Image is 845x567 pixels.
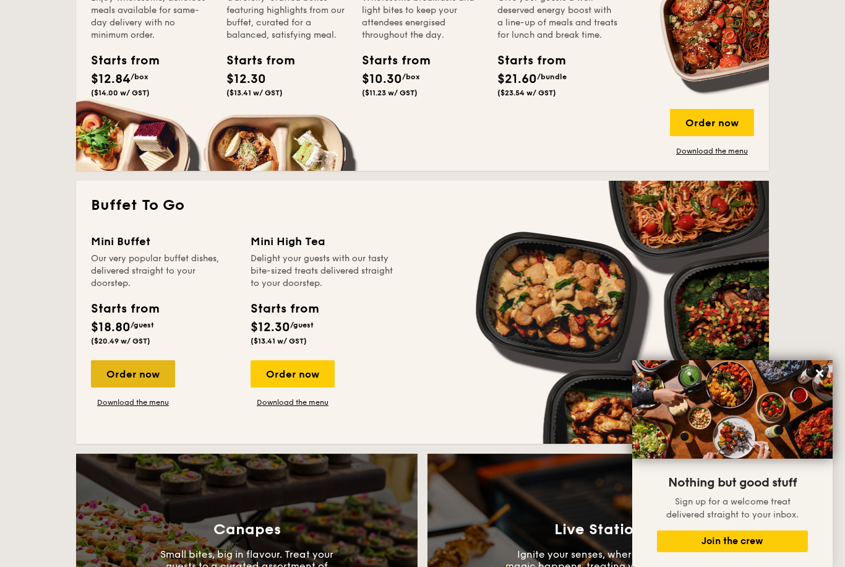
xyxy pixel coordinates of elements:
[91,360,175,387] div: Order now
[131,321,154,329] span: /guest
[670,109,754,136] div: Order now
[632,360,833,459] img: DSC07876-Edit02-Large.jpeg
[251,320,290,335] span: $12.30
[91,253,236,290] div: Our very popular buffet dishes, delivered straight to your doorstep.
[402,72,420,81] span: /box
[810,363,830,383] button: Close
[668,475,797,490] span: Nothing but good stuff
[497,72,537,87] span: $21.60
[91,397,175,407] a: Download the menu
[226,89,283,97] span: ($13.41 w/ GST)
[91,89,150,97] span: ($14.00 w/ GST)
[226,72,266,87] span: $12.30
[666,496,799,520] span: Sign up for a welcome treat delivered straight to your inbox.
[537,72,567,81] span: /bundle
[362,89,418,97] span: ($11.23 w/ GST)
[91,51,147,70] div: Starts from
[91,320,131,335] span: $18.80
[91,233,236,250] div: Mini Buffet
[670,146,754,156] a: Download the menu
[251,337,307,345] span: ($13.41 w/ GST)
[131,72,148,81] span: /box
[251,253,395,290] div: Delight your guests with our tasty bite-sized treats delivered straight to your doorstep.
[362,51,418,70] div: Starts from
[213,521,281,539] h3: Canapes
[91,300,158,318] div: Starts from
[91,196,754,215] h2: Buffet To Go
[251,360,335,387] div: Order now
[657,530,808,552] button: Join the crew
[251,300,318,318] div: Starts from
[91,337,150,345] span: ($20.49 w/ GST)
[91,72,131,87] span: $12.84
[290,321,314,329] span: /guest
[251,233,395,250] div: Mini High Tea
[226,51,282,70] div: Starts from
[251,397,335,407] a: Download the menu
[362,72,402,87] span: $10.30
[497,51,553,70] div: Starts from
[497,89,556,97] span: ($23.54 w/ GST)
[554,521,643,539] h3: Live Station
